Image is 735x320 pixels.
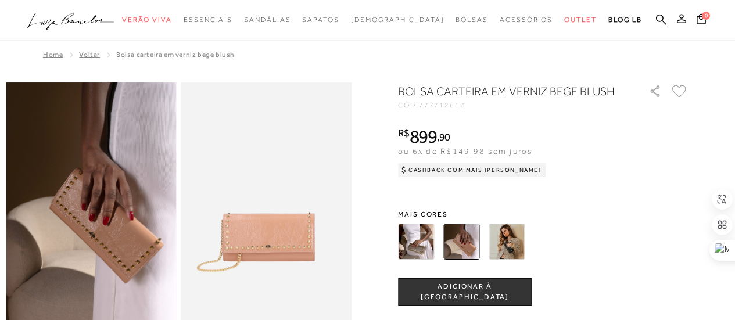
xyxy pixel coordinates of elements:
span: Acessórios [500,16,553,24]
a: noSubCategoriesText [302,9,339,31]
span: Mais cores [398,211,689,218]
span: Bolsas [456,16,488,24]
a: Home [43,51,63,59]
a: Voltar [79,51,100,59]
div: CÓD: [398,102,630,109]
span: Sandálias [244,16,291,24]
span: Sapatos [302,16,339,24]
span: 0 [702,12,710,20]
span: Essenciais [184,16,232,24]
button: ADICIONAR À [GEOGRAPHIC_DATA] [398,278,532,306]
h1: BOLSA CARTEIRA EM VERNIZ BEGE BLUSH [398,83,616,99]
div: Cashback com Mais [PERSON_NAME] [398,163,546,177]
img: BOLSA CARTEIRA EM VERNIZ BEGE BLUSH [443,224,479,260]
span: 777712612 [419,101,465,109]
a: noSubCategoriesText [184,9,232,31]
span: 90 [439,131,450,143]
a: noSubCategoriesText [351,9,444,31]
i: , [437,132,450,142]
span: 899 [410,126,437,147]
a: noSubCategoriesText [244,9,291,31]
span: Verão Viva [122,16,172,24]
a: noSubCategoriesText [500,9,553,31]
img: BOLSA CARTEIRA EM METALIZADO DOURADO [398,224,434,260]
span: ou 6x de R$149,98 sem juros [398,146,532,156]
span: Outlet [564,16,597,24]
span: BLOG LB [608,16,642,24]
a: noSubCategoriesText [456,9,488,31]
i: R$ [398,128,410,138]
span: [DEMOGRAPHIC_DATA] [351,16,444,24]
span: ADICIONAR À [GEOGRAPHIC_DATA] [399,282,531,302]
a: BLOG LB [608,9,642,31]
a: noSubCategoriesText [564,9,597,31]
img: BOLSA CARTEIRA EM VERNIZ PRETO [489,224,525,260]
button: 0 [693,13,709,28]
a: noSubCategoriesText [122,9,172,31]
span: BOLSA CARTEIRA EM VERNIZ BEGE BLUSH [116,51,235,59]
